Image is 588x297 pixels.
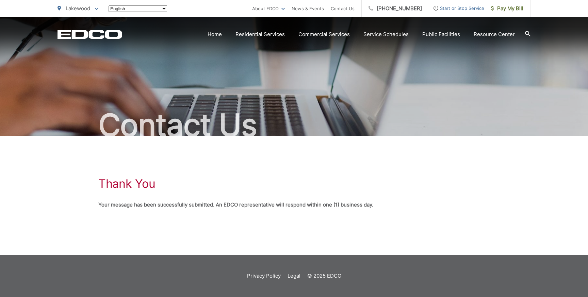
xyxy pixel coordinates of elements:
a: Privacy Policy [247,272,281,280]
a: Commercial Services [298,30,350,38]
a: About EDCO [252,4,285,13]
h1: Thank You [98,177,155,191]
a: Contact Us [331,4,355,13]
a: Home [208,30,222,38]
a: Resource Center [474,30,515,38]
span: Pay My Bill [491,4,523,13]
a: EDCD logo. Return to the homepage. [58,30,122,39]
strong: Your message has been successfully submitted. An EDCO representative will respond within one (1) ... [98,201,373,208]
h2: Contact Us [58,108,530,142]
a: Legal [288,272,300,280]
a: Residential Services [235,30,285,38]
a: Service Schedules [363,30,409,38]
span: Lakewood [66,5,90,12]
select: Select a language [109,5,167,12]
a: News & Events [292,4,324,13]
a: Public Facilities [422,30,460,38]
p: © 2025 EDCO [307,272,341,280]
